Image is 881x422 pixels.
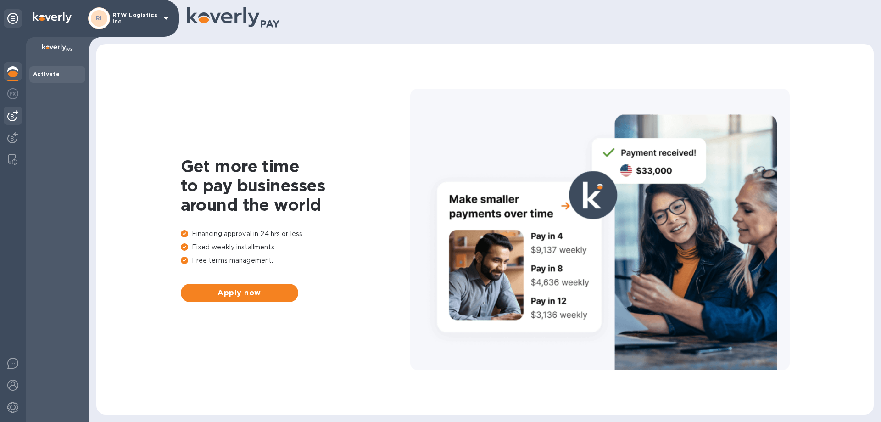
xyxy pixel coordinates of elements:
button: Apply now [181,284,298,302]
p: Fixed weekly installments. [181,242,410,252]
span: Apply now [188,287,291,298]
h1: Get more time to pay businesses around the world [181,157,410,214]
img: Logo [33,12,72,23]
p: Financing approval in 24 hrs or less. [181,229,410,239]
p: RTW Logistics Inc. [112,12,158,25]
div: Unpin categories [4,9,22,28]
b: RI [96,15,102,22]
b: Activate [33,71,60,78]
img: Foreign exchange [7,88,18,99]
p: Free terms management. [181,256,410,265]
